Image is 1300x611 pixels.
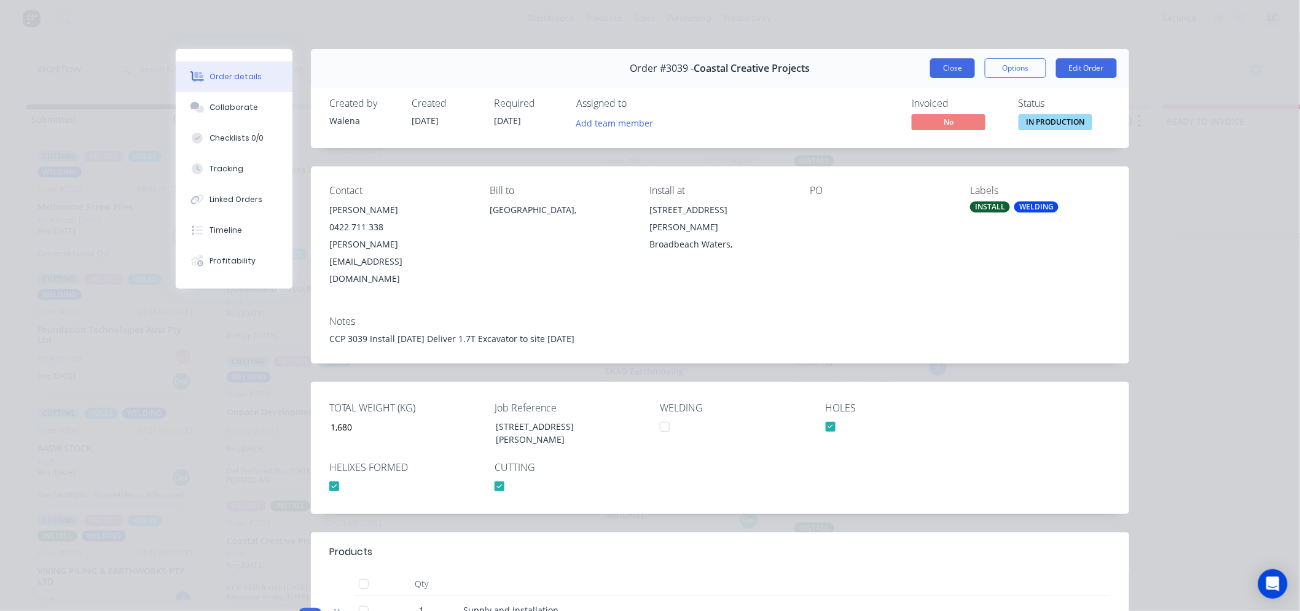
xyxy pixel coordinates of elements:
[1258,569,1288,599] div: Open Intercom Messenger
[176,246,292,276] button: Profitability
[650,201,791,236] div: [STREET_ADDRESS][PERSON_NAME]
[210,194,263,205] div: Linked Orders
[494,115,521,126] span: [DATE]
[495,400,648,415] label: Job Reference
[486,418,640,448] div: [STREET_ADDRESS][PERSON_NAME]
[176,154,292,184] button: Tracking
[329,400,483,415] label: TOTAL WEIGHT (KG)
[329,114,397,127] div: Walena
[576,114,660,131] button: Add team member
[210,102,259,113] div: Collaborate
[494,98,562,109] div: Required
[970,185,1111,197] div: Labels
[329,460,483,475] label: HELIXES FORMED
[210,225,243,236] div: Timeline
[329,201,470,287] div: [PERSON_NAME]0422 711 338[PERSON_NAME][EMAIL_ADDRESS][DOMAIN_NAME]
[1019,114,1092,130] span: IN PRODUCTION
[1019,114,1092,133] button: IN PRODUCTION
[176,215,292,246] button: Timeline
[329,236,470,287] div: [PERSON_NAME][EMAIL_ADDRESS][DOMAIN_NAME]
[630,63,694,74] span: Order #3039 -
[210,71,262,82] div: Order details
[210,163,244,174] div: Tracking
[650,201,791,253] div: [STREET_ADDRESS][PERSON_NAME]Broadbeach Waters,
[176,123,292,154] button: Checklists 0/0
[329,201,470,219] div: [PERSON_NAME]
[329,332,1111,345] div: CCP 3039 Install [DATE] Deliver 1.7T Excavator to site [DATE]
[490,201,630,219] div: [GEOGRAPHIC_DATA],
[912,114,985,130] span: No
[660,400,813,415] label: WELDING
[176,61,292,92] button: Order details
[210,133,264,144] div: Checklists 0/0
[1056,58,1117,78] button: Edit Order
[826,400,979,415] label: HOLES
[321,418,483,436] input: Enter number...
[210,255,256,267] div: Profitability
[810,185,950,197] div: PO
[650,185,791,197] div: Install at
[412,98,479,109] div: Created
[385,572,458,596] div: Qty
[1014,201,1059,212] div: WELDING
[570,114,660,131] button: Add team member
[176,92,292,123] button: Collaborate
[495,460,648,475] label: CUTTING
[694,63,810,74] span: Coastal Creative Projects
[329,219,470,236] div: 0422 711 338
[412,115,439,126] span: [DATE]
[329,185,470,197] div: Contact
[490,201,630,241] div: [GEOGRAPHIC_DATA],
[985,58,1046,78] button: Options
[912,98,1004,109] div: Invoiced
[576,98,699,109] div: Assigned to
[329,545,372,559] div: Products
[930,58,975,78] button: Close
[329,98,397,109] div: Created by
[329,316,1111,327] div: Notes
[1019,98,1111,109] div: Status
[490,185,630,197] div: Bill to
[650,236,791,253] div: Broadbeach Waters,
[176,184,292,215] button: Linked Orders
[970,201,1010,212] div: INSTALL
